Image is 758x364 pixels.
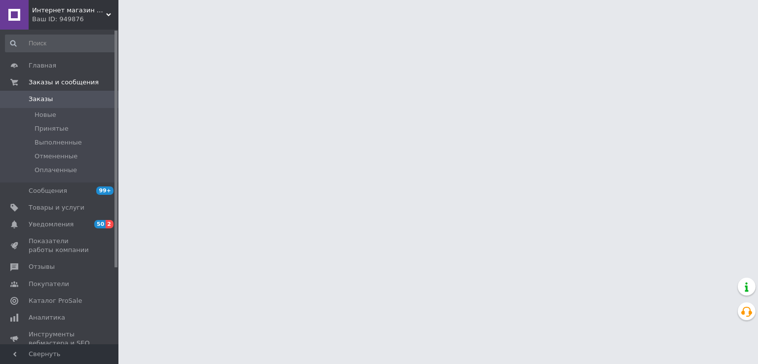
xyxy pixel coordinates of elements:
[35,152,77,161] span: Отмененные
[32,15,118,24] div: Ваш ID: 949876
[29,330,91,348] span: Инструменты вебмастера и SEO
[29,262,55,271] span: Отзывы
[35,124,69,133] span: Принятые
[29,186,67,195] span: Сообщения
[29,220,74,229] span: Уведомления
[32,6,106,15] span: Интернет магазин «Fullmarket»
[35,166,77,175] span: Оплаченные
[29,296,82,305] span: Каталог ProSale
[29,313,65,322] span: Аналитика
[29,78,99,87] span: Заказы и сообщения
[29,237,91,255] span: Показатели работы компании
[5,35,116,52] input: Поиск
[29,61,56,70] span: Главная
[96,186,114,195] span: 99+
[35,110,56,119] span: Новые
[106,220,114,228] span: 2
[35,138,82,147] span: Выполненные
[29,203,84,212] span: Товары и услуги
[94,220,106,228] span: 50
[29,280,69,289] span: Покупатели
[29,95,53,104] span: Заказы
